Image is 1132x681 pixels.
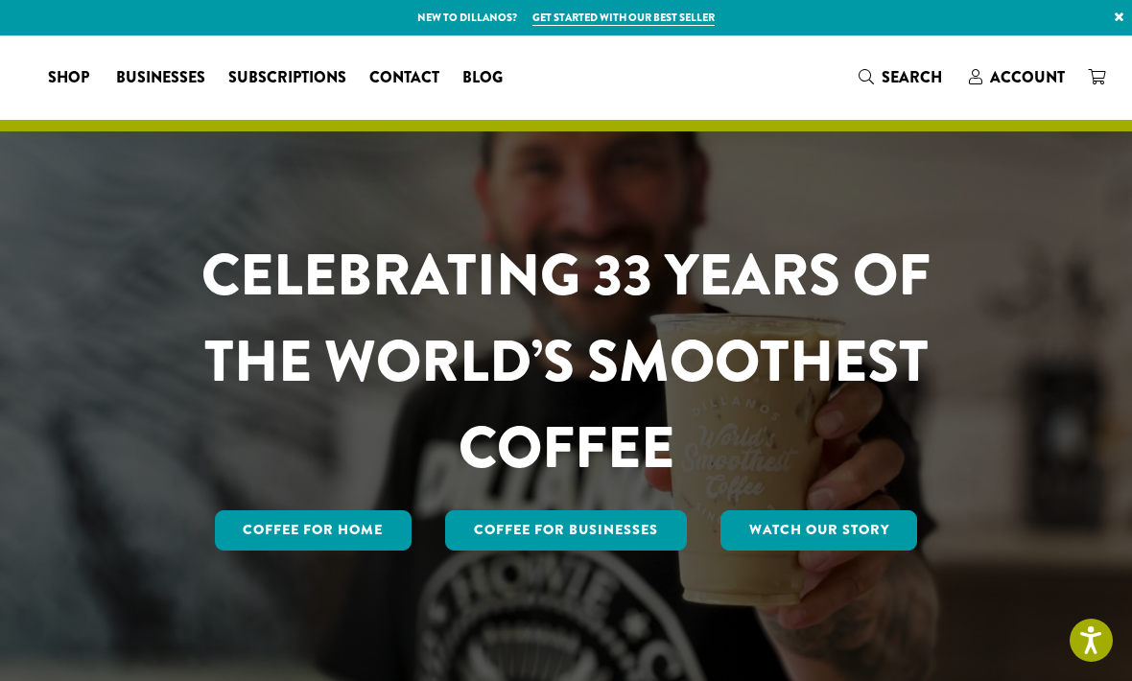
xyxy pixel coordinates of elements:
[882,66,942,88] span: Search
[48,66,89,90] span: Shop
[990,66,1065,88] span: Account
[36,62,105,93] a: Shop
[116,66,205,90] span: Businesses
[462,66,503,90] span: Blog
[847,61,957,93] a: Search
[532,10,715,26] a: Get started with our best seller
[215,510,413,551] a: Coffee for Home
[153,232,980,491] h1: CELEBRATING 33 YEARS OF THE WORLD’S SMOOTHEST COFFEE
[369,66,439,90] span: Contact
[228,66,346,90] span: Subscriptions
[720,510,918,551] a: Watch Our Story
[445,510,687,551] a: Coffee For Businesses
